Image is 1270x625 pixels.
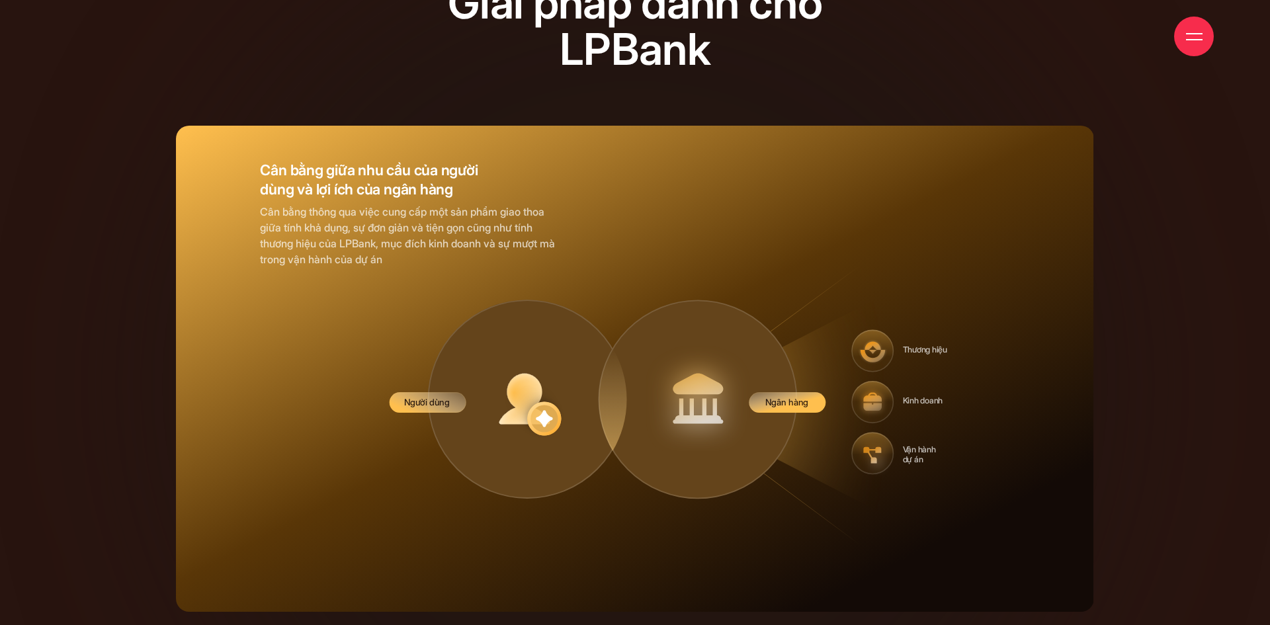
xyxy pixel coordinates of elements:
tspan: Thương hiệu [903,344,948,354]
tspan: Vận hành [903,444,936,454]
tspan: Người dùng [404,397,450,407]
span: Cân bằng giữa nhu cầu của người dùng và lợi ích của ngân hàng [260,161,500,198]
tspan: Kinh doanh [903,396,943,405]
div: Cân bằng thông qua việc cung cấp một sản phẩm giao thoa giữa tính khả dụng, sự đơn giản và tiện g... [240,161,579,267]
tspan: Ngân hàng [765,397,809,407]
tspan: dự án [903,454,923,464]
